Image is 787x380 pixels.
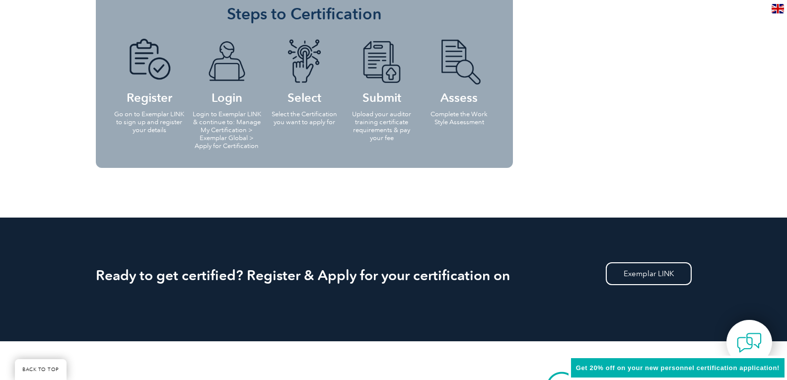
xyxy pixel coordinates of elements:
[772,4,784,13] img: en
[355,39,409,84] img: icon-blue-doc-arrow.png
[191,110,263,150] p: Login to Exemplar LINK & continue to: Manage My Certification > Exemplar Global > Apply for Certi...
[424,39,495,103] h4: Assess
[111,4,498,24] h3: Steps to Certification
[122,39,177,84] img: icon-blue-doc-tick.png
[269,39,340,103] h4: Select
[96,267,692,283] h2: Ready to get certified? Register & Apply for your certification on
[424,110,495,126] p: Complete the Work Style Assessment
[606,262,692,285] a: Exemplar LINK
[737,330,762,355] img: contact-chat.png
[269,110,340,126] p: Select the Certification you want to apply for
[432,39,487,84] img: icon-blue-doc-search.png
[277,39,332,84] img: icon-blue-finger-button.png
[346,110,418,142] p: Upload your auditor training certificate requirements & pay your fee
[191,39,263,103] h4: Login
[576,364,780,372] span: Get 20% off on your new personnel certification application!
[114,110,185,134] p: Go on to Exemplar LINK to sign up and register your details
[346,39,418,103] h4: Submit
[114,39,185,103] h4: Register
[15,359,67,380] a: BACK TO TOP
[200,39,254,84] img: icon-blue-laptop-male.png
